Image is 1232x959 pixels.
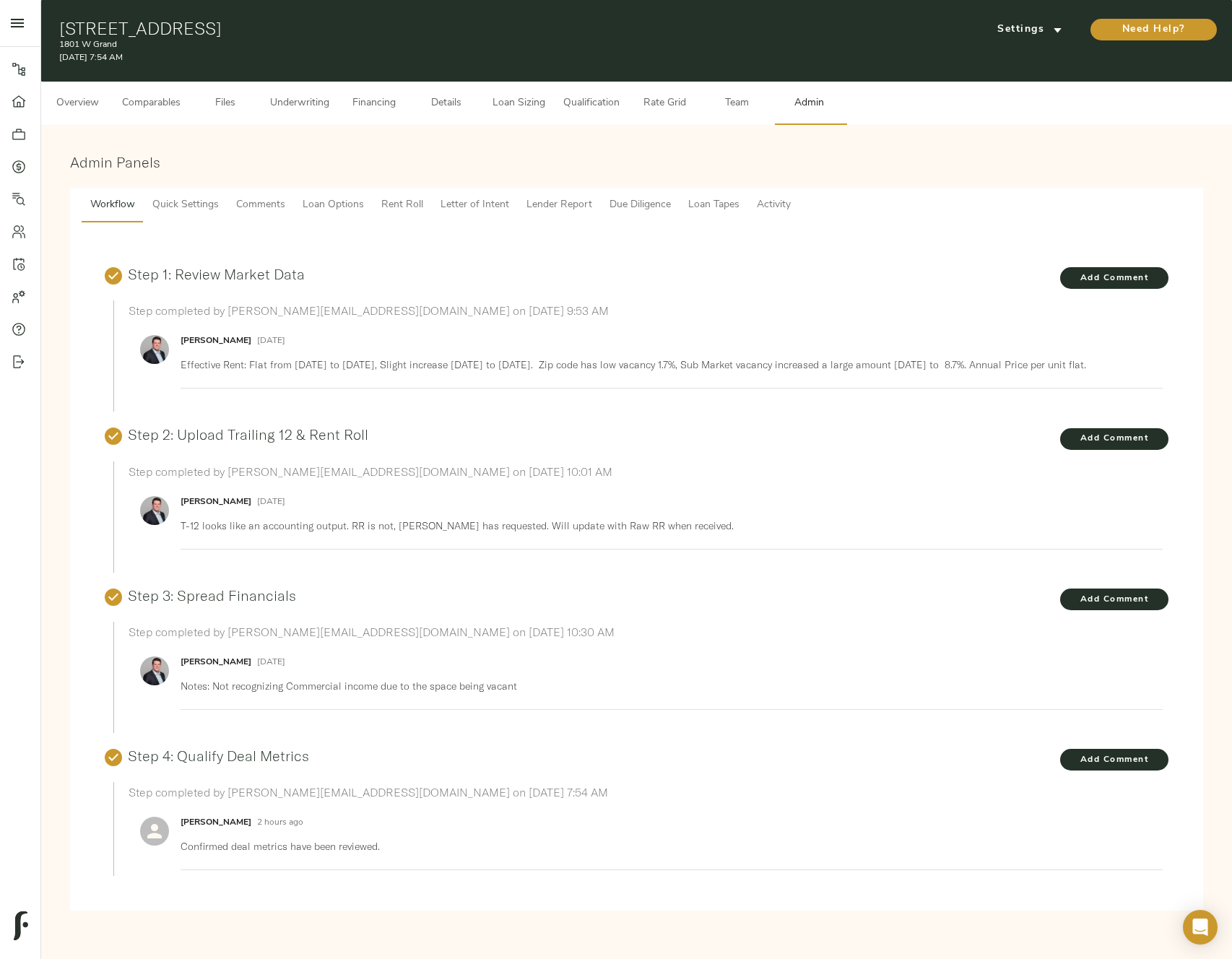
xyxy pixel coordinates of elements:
[1105,21,1202,39] span: Need Help?
[1090,19,1217,40] button: Need Help?
[976,19,1084,40] button: Settings
[381,196,423,214] span: Rent Roll
[1060,428,1168,450] button: Add Comment
[181,658,251,667] strong: [PERSON_NAME]
[181,357,1151,372] p: Effective Rent: Flat from [DATE] to [DATE], Slight increase [DATE] to [DATE]. Zip code has low va...
[257,498,285,506] span: [DATE]
[1060,752,1168,768] span: Add Comment
[491,95,546,113] span: Loan Sizing
[140,335,169,364] img: ACg8ocIz5g9J6yCiuTqIbLSOf7QS26iXPmlYHhlR4Dia-I2p_gZrFA=s96-c
[128,747,309,765] a: Step 4: Qualify Deal Metrics
[419,95,474,113] span: Details
[688,196,739,214] span: Loan Tapes
[1060,592,1168,607] span: Add Comment
[257,818,303,827] span: 2 hours ago
[990,21,1070,39] span: Settings
[709,95,764,113] span: Team
[526,196,592,214] span: Lender Report
[129,622,1163,642] h6: Step completed by [PERSON_NAME][EMAIL_ADDRESS][DOMAIN_NAME] on [DATE] 10:30 AM
[129,461,1163,482] h6: Step completed by [PERSON_NAME][EMAIL_ADDRESS][DOMAIN_NAME] on [DATE] 10:01 AM
[59,51,829,64] p: [DATE] 7:54 AM
[236,196,285,214] span: Comments
[181,679,1151,693] p: Notes: Not recognizing Commercial income due to the space being vacant
[303,196,364,214] span: Loan Options
[128,265,305,283] a: Step 1: Review Market Data
[257,658,285,667] span: [DATE]
[181,498,251,506] strong: [PERSON_NAME]
[181,337,251,345] strong: [PERSON_NAME]
[1060,267,1168,289] button: Add Comment
[90,196,135,214] span: Workflow
[563,95,620,113] span: Qualification
[347,95,402,113] span: Financing
[1060,749,1168,771] button: Add Comment
[270,95,329,113] span: Underwriting
[441,196,509,214] span: Letter of Intent
[181,839,1151,854] p: Confirmed deal metrics have been reviewed.
[610,196,671,214] span: Due Diligence
[198,95,253,113] span: Files
[50,95,105,113] span: Overview
[757,196,791,214] span: Activity
[70,154,1203,170] h3: Admin Panels
[181,818,251,827] strong: [PERSON_NAME]
[781,95,836,113] span: Admin
[1060,589,1168,610] button: Add Comment
[14,911,28,940] img: logo
[152,196,219,214] span: Quick Settings
[1183,910,1218,945] div: Open Intercom Messenger
[59,18,829,38] h1: [STREET_ADDRESS]
[637,95,692,113] span: Rate Grid
[140,656,169,685] img: ACg8ocIz5g9J6yCiuTqIbLSOf7QS26iXPmlYHhlR4Dia-I2p_gZrFA=s96-c
[122,95,181,113] span: Comparables
[1060,271,1168,286] span: Add Comment
[1060,431,1168,446] span: Add Comment
[128,586,296,604] a: Step 3: Spread Financials
[128,425,368,443] a: Step 2: Upload Trailing 12 & Rent Roll
[129,782,1163,802] h6: Step completed by [PERSON_NAME][EMAIL_ADDRESS][DOMAIN_NAME] on [DATE] 7:54 AM
[257,337,285,345] span: [DATE]
[129,300,1163,321] h6: Step completed by [PERSON_NAME][EMAIL_ADDRESS][DOMAIN_NAME] on [DATE] 9:53 AM
[140,496,169,525] img: ACg8ocIz5g9J6yCiuTqIbLSOf7QS26iXPmlYHhlR4Dia-I2p_gZrFA=s96-c
[181,518,1151,533] p: T-12 looks like an accounting output. RR is not, [PERSON_NAME] has requested. Will update with Ra...
[59,38,829,51] p: 1801 W Grand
